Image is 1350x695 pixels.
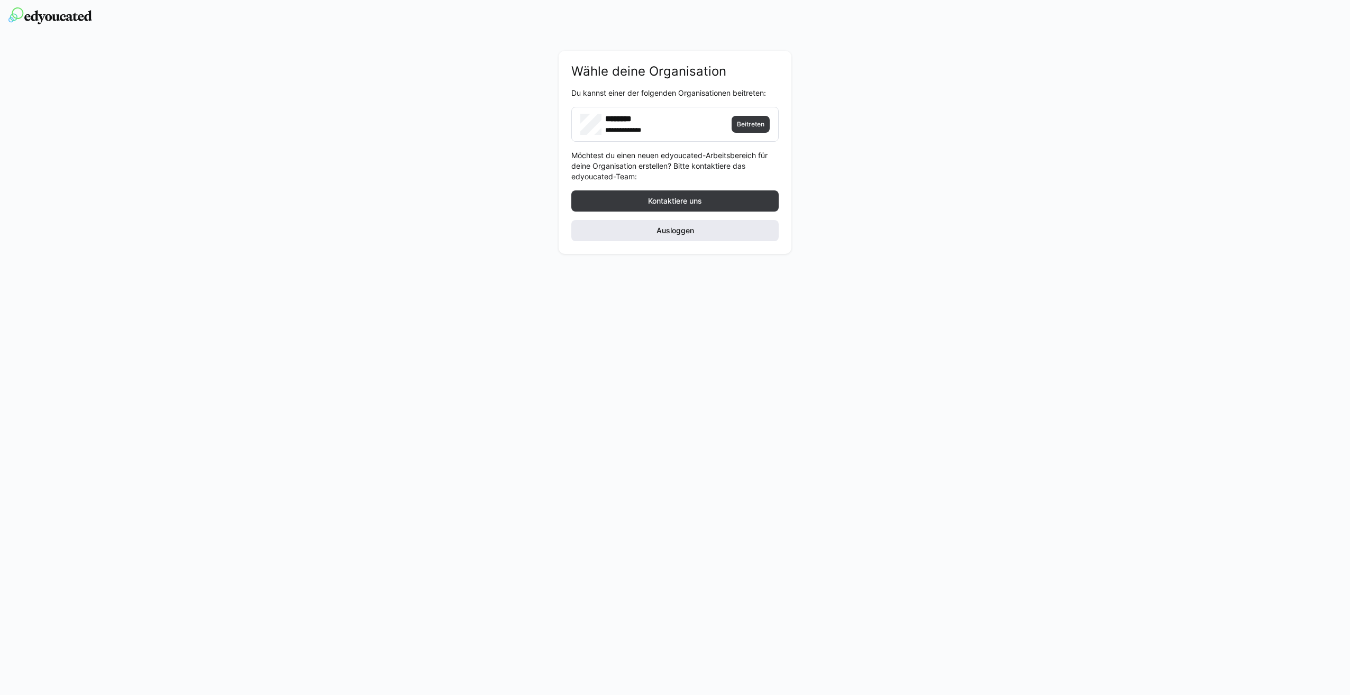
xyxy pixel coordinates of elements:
button: Beitreten [732,116,770,133]
button: Kontaktiere uns [571,190,779,212]
span: Ausloggen [655,225,696,236]
span: Kontaktiere uns [646,196,704,206]
img: edyoucated [8,7,92,24]
h2: Wähle deine Organisation [571,63,779,79]
span: Beitreten [736,120,765,129]
p: Möchtest du einen neuen edyoucated-Arbeitsbereich für deine Organisation erstellen? Bitte kontakt... [571,150,779,182]
button: Ausloggen [571,220,779,241]
p: Du kannst einer der folgenden Organisationen beitreten: [571,88,779,98]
